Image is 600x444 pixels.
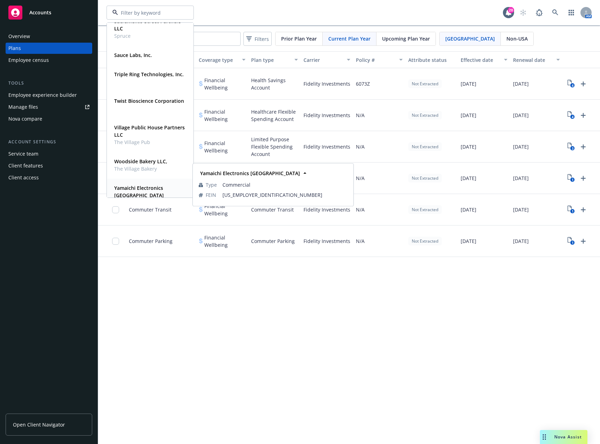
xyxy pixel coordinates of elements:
span: Fidelity Investments [303,237,350,245]
span: [DATE] [513,143,529,150]
span: [DATE] [513,174,529,182]
span: [US_EMPLOYER_IDENTIFICATION_NUMBER] [222,191,347,199]
button: Attribute status [405,51,458,68]
span: Filters [245,34,270,44]
span: [GEOGRAPHIC_DATA] [445,35,495,42]
a: Nova compare [6,113,92,124]
a: View Plan Documents [565,236,577,247]
a: Employee experience builder [6,89,92,101]
span: [DATE] [461,112,476,119]
span: Upcoming Plan Year [382,35,430,42]
span: [DATE] [461,206,476,213]
span: The Village Bakery [114,165,167,172]
span: The Village Pub [114,138,185,146]
div: Renewal date [513,56,552,64]
span: Nova Assist [554,434,582,440]
div: Carrier [303,56,343,64]
span: N/A [356,112,365,119]
a: Switch app [564,6,578,20]
span: Health Savings Account [251,77,298,91]
button: Effective date [458,51,510,68]
span: Commuter Transit [129,206,171,213]
div: Plans [8,43,21,54]
a: Overview [6,31,92,42]
a: Upload Plan Documents [578,236,589,247]
span: Healthcare Flexible Spending Account [251,108,298,123]
span: Limited Purpose Flexible Spending Account [251,136,298,158]
div: Attribute status [408,56,455,64]
span: Open Client Navigator [13,421,65,428]
text: 1 [571,178,573,182]
button: Filters [243,32,272,46]
strong: Yamaichi Electronics [GEOGRAPHIC_DATA] [114,185,164,199]
div: Not Extracted [408,79,442,88]
input: Filter by keyword [118,9,180,16]
span: Financial Wellbeing [204,77,246,91]
a: Employee census [6,55,92,66]
a: Service team [6,148,92,159]
span: [DATE] [513,237,529,245]
text: 4 [571,115,573,119]
text: 3 [571,146,573,151]
span: Accounts [29,10,51,15]
a: Upload Plan Documents [578,173,589,184]
span: [DATE] [461,174,476,182]
a: Upload Plan Documents [578,78,589,89]
a: View Plan Documents [565,141,577,152]
a: View Plan Documents [565,110,577,121]
div: Coverage type [199,56,238,64]
div: Service team [8,148,38,159]
span: Financial Wellbeing [204,234,246,249]
div: Client access [8,172,39,183]
button: Policy # [353,51,405,68]
span: Commuter Parking [129,237,173,245]
span: Financial Wellbeing [204,108,246,123]
span: Fidelity Investments [303,112,350,119]
a: Upload Plan Documents [578,110,589,121]
span: [DATE] [513,206,529,213]
div: Not Extracted [408,174,442,182]
span: Spruce [114,32,185,40]
a: View Plan Documents [565,204,577,215]
strong: Sauce Labs, Inc. [114,52,152,58]
span: Commuter Transit [251,206,294,213]
span: Type [206,181,217,188]
div: Not Extracted [408,142,442,151]
input: Toggle Row Selected [112,238,119,245]
div: Client features [8,160,43,171]
span: Filters [255,35,269,43]
span: Commercial [222,181,347,188]
strong: Twist Bioscience Corporation [114,98,184,104]
div: Account settings [6,138,92,145]
span: [DATE] [461,143,476,150]
a: Client access [6,172,92,183]
strong: Triple Ring Technologies, Inc. [114,71,184,78]
span: Commuter Parking [251,237,295,245]
button: Nova Assist [540,430,587,444]
div: Not Extracted [408,111,442,120]
a: Upload Plan Documents [578,141,589,152]
span: [DATE] [513,112,529,119]
span: [DATE] [461,237,476,245]
text: 1 [571,241,573,245]
strong: Woodside Bakery LLC, [114,158,167,165]
text: 4 [571,83,573,88]
a: Manage files [6,101,92,113]
span: [DATE] [513,80,529,87]
div: Overview [8,31,30,42]
span: N/A [356,174,365,182]
div: Employee experience builder [8,89,77,101]
span: N/A [356,237,365,245]
div: Manage files [8,101,38,113]
a: View Plan Documents [565,173,577,184]
span: Current Plan Year [328,35,371,42]
a: Plans [6,43,92,54]
div: Drag to move [540,430,549,444]
a: Client features [6,160,92,171]
strong: Yamaichi Electronics [GEOGRAPHIC_DATA] [200,170,300,177]
a: Accounts [6,3,92,22]
button: Renewal date [510,51,563,68]
a: Upload Plan Documents [578,204,589,215]
span: Financial Wellbeing [204,202,246,217]
button: Coverage type [196,51,248,68]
